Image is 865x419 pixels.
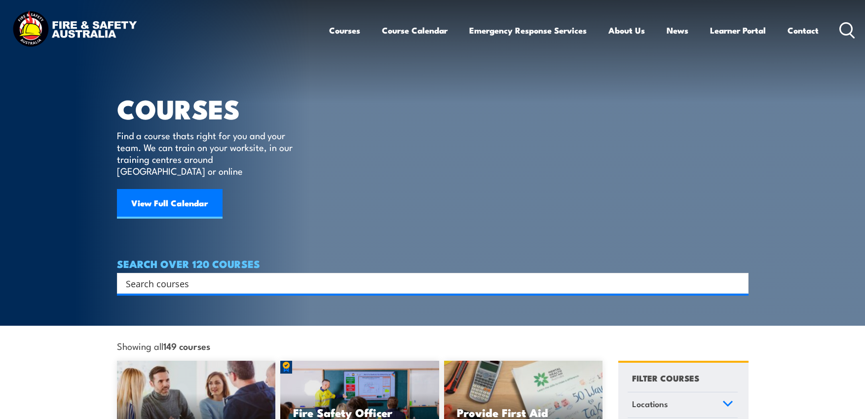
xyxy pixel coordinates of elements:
[117,97,307,120] h1: COURSES
[632,371,699,384] h4: FILTER COURSES
[731,276,745,290] button: Search magnifier button
[628,392,738,418] a: Locations
[117,341,210,351] span: Showing all
[788,17,819,43] a: Contact
[608,17,645,43] a: About Us
[382,17,448,43] a: Course Calendar
[329,17,360,43] a: Courses
[469,17,587,43] a: Emergency Response Services
[632,397,668,411] span: Locations
[128,276,729,290] form: Search form
[126,276,727,291] input: Search input
[117,129,297,177] p: Find a course thats right for you and your team. We can train on your worksite, in our training c...
[163,339,210,352] strong: 149 courses
[710,17,766,43] a: Learner Portal
[117,189,223,219] a: View Full Calendar
[667,17,688,43] a: News
[117,258,749,269] h4: SEARCH OVER 120 COURSES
